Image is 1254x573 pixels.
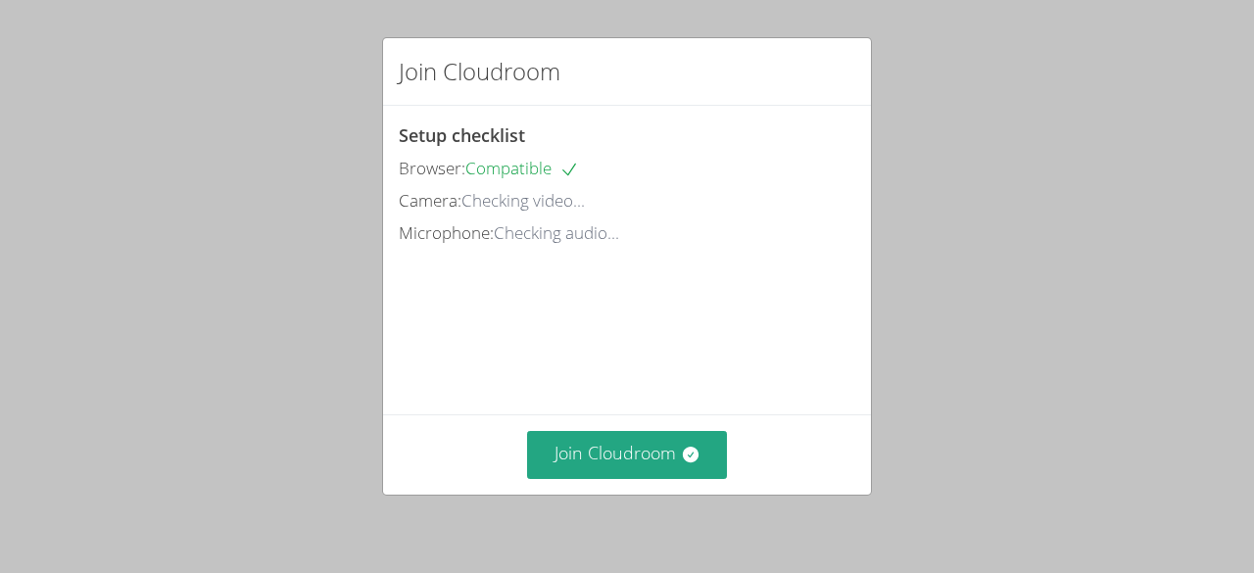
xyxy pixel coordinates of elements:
[465,157,579,179] span: Compatible
[461,189,585,212] span: Checking video...
[399,123,525,147] span: Setup checklist
[399,54,560,89] h2: Join Cloudroom
[399,189,461,212] span: Camera:
[527,431,728,479] button: Join Cloudroom
[399,157,465,179] span: Browser:
[399,221,494,244] span: Microphone:
[494,221,619,244] span: Checking audio...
